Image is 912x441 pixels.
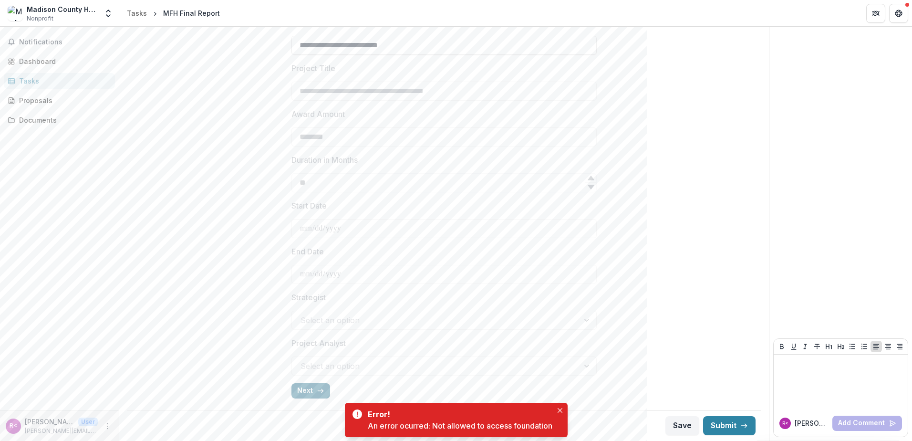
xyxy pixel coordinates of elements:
div: Dashboard [19,56,107,66]
button: Align Center [882,341,894,352]
p: Strategist [291,292,326,303]
div: Documents [19,115,107,125]
span: Nonprofit [27,14,53,23]
a: Tasks [4,73,115,89]
button: Partners [866,4,885,23]
div: An error ocurred: Not allowed to access foundation [368,420,552,431]
p: [PERSON_NAME] [795,418,829,428]
p: Project Title [291,63,335,74]
button: Bold [776,341,788,352]
div: Rebecca McFarland <becky.mcfarland@lpha.mo.gov> [782,421,788,426]
button: Notifications [4,34,115,50]
div: Madison County Health Department [27,4,98,14]
a: Dashboard [4,53,115,69]
button: Submit [703,416,756,435]
button: Italicize [799,341,811,352]
p: Award Amount [291,108,345,120]
p: [PERSON_NAME][EMAIL_ADDRESS][PERSON_NAME][DOMAIN_NAME] [25,427,98,435]
button: Ordered List [859,341,870,352]
button: Heading 2 [835,341,847,352]
button: Next [291,383,330,399]
div: Tasks [127,8,147,18]
button: Bullet List [847,341,858,352]
button: Align Right [894,341,905,352]
button: Underline [788,341,799,352]
button: Align Left [871,341,882,352]
button: Open entity switcher [102,4,115,23]
div: Proposals [19,95,107,105]
p: Duration in Months [291,154,358,166]
p: Start Date [291,200,327,211]
span: Notifications [19,38,111,46]
nav: breadcrumb [123,6,224,20]
button: Save [665,416,699,435]
a: Tasks [123,6,151,20]
button: Add Comment [832,416,902,431]
p: User [78,418,98,426]
div: Error! [368,409,549,420]
div: Rebecca McFarland <becky.mcfarland@lpha.mo.gov> [10,423,17,429]
a: Documents [4,112,115,128]
button: Strike [811,341,823,352]
button: More [102,420,113,432]
img: Madison County Health Department [8,6,23,21]
button: Close [554,405,566,416]
button: Heading 1 [823,341,835,352]
button: Get Help [889,4,908,23]
p: [PERSON_NAME] <[PERSON_NAME][EMAIL_ADDRESS][PERSON_NAME][DOMAIN_NAME]> [25,417,74,427]
div: Tasks [19,76,107,86]
a: Proposals [4,93,115,108]
p: End Date [291,246,324,257]
div: MFH Final Report [163,8,220,18]
p: Project Analyst [291,337,346,349]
